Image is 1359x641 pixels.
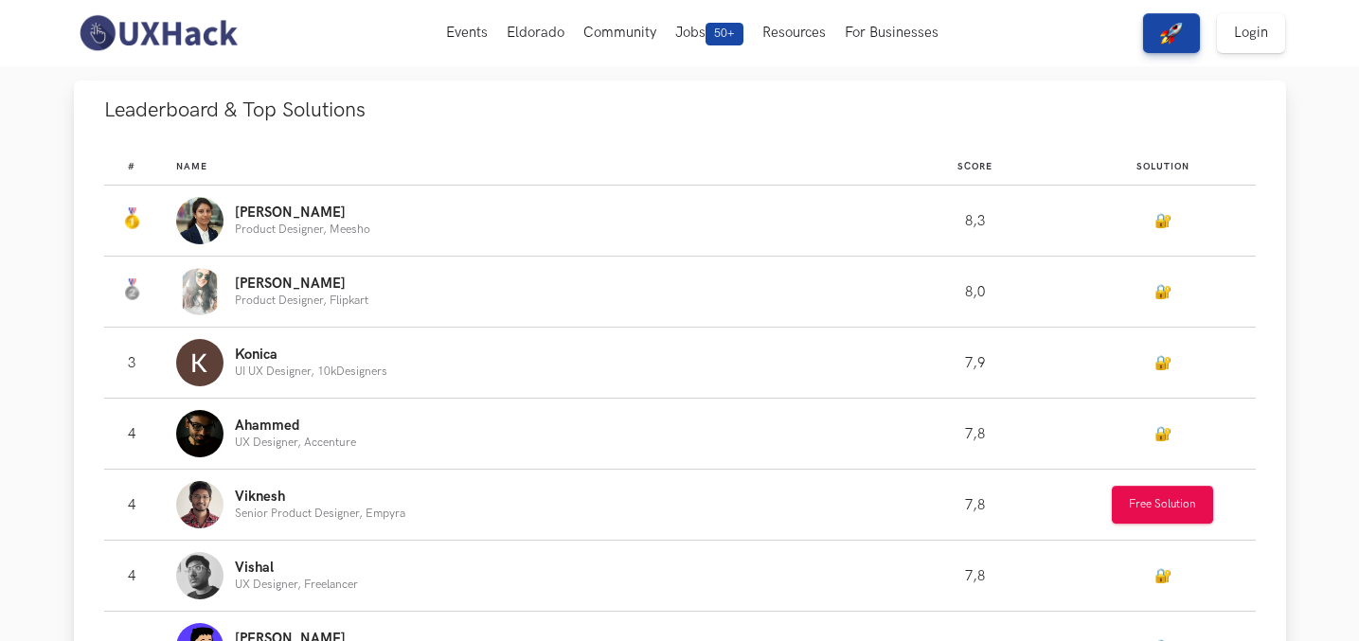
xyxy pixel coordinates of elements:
span: Name [176,161,207,172]
img: Profile photo [176,197,224,244]
td: 7,8 [881,541,1070,612]
button: Leaderboard & Top Solutions [74,80,1286,140]
p: UX Designer, Freelancer [235,579,358,591]
td: 8,3 [881,186,1070,257]
img: Profile photo [176,481,224,528]
td: 8,0 [881,257,1070,328]
a: 🔐 [1154,426,1171,442]
p: [PERSON_NAME] [235,205,370,221]
span: # [128,161,135,172]
img: Profile photo [176,268,224,315]
span: Score [957,161,992,172]
td: 7,9 [881,328,1070,399]
p: Ahammed [235,418,356,434]
button: Free Solution [1112,486,1213,524]
span: 50+ [706,23,743,45]
span: Leaderboard & Top Solutions [104,98,366,123]
a: 🔐 [1154,355,1171,371]
img: rocket [1160,22,1183,45]
a: Login [1217,13,1285,53]
a: 🔐 [1154,284,1171,300]
p: UX Designer, Accenture [235,436,356,449]
img: UXHack-logo.png [74,13,242,53]
span: Solution [1136,161,1189,172]
td: 4 [104,541,177,612]
img: Gold Medal [120,207,143,230]
img: Profile photo [176,552,224,599]
p: Vishal [235,561,358,576]
td: 7,8 [881,399,1070,470]
img: Silver Medal [120,278,143,301]
td: 3 [104,328,177,399]
p: UI UX Designer, 10kDesigners [235,365,387,378]
p: Konica [235,347,387,363]
p: Product Designer, Meesho [235,223,370,236]
p: Product Designer, Flipkart [235,294,368,307]
td: 4 [104,470,177,541]
a: 🔐 [1154,568,1171,584]
td: 7,8 [881,470,1070,541]
p: [PERSON_NAME] [235,276,368,292]
img: Profile photo [176,410,224,457]
img: Profile photo [176,339,224,386]
p: Senior Product Designer, Empyra [235,507,405,520]
p: Viknesh [235,490,405,505]
a: 🔐 [1154,213,1171,229]
td: 4 [104,399,177,470]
